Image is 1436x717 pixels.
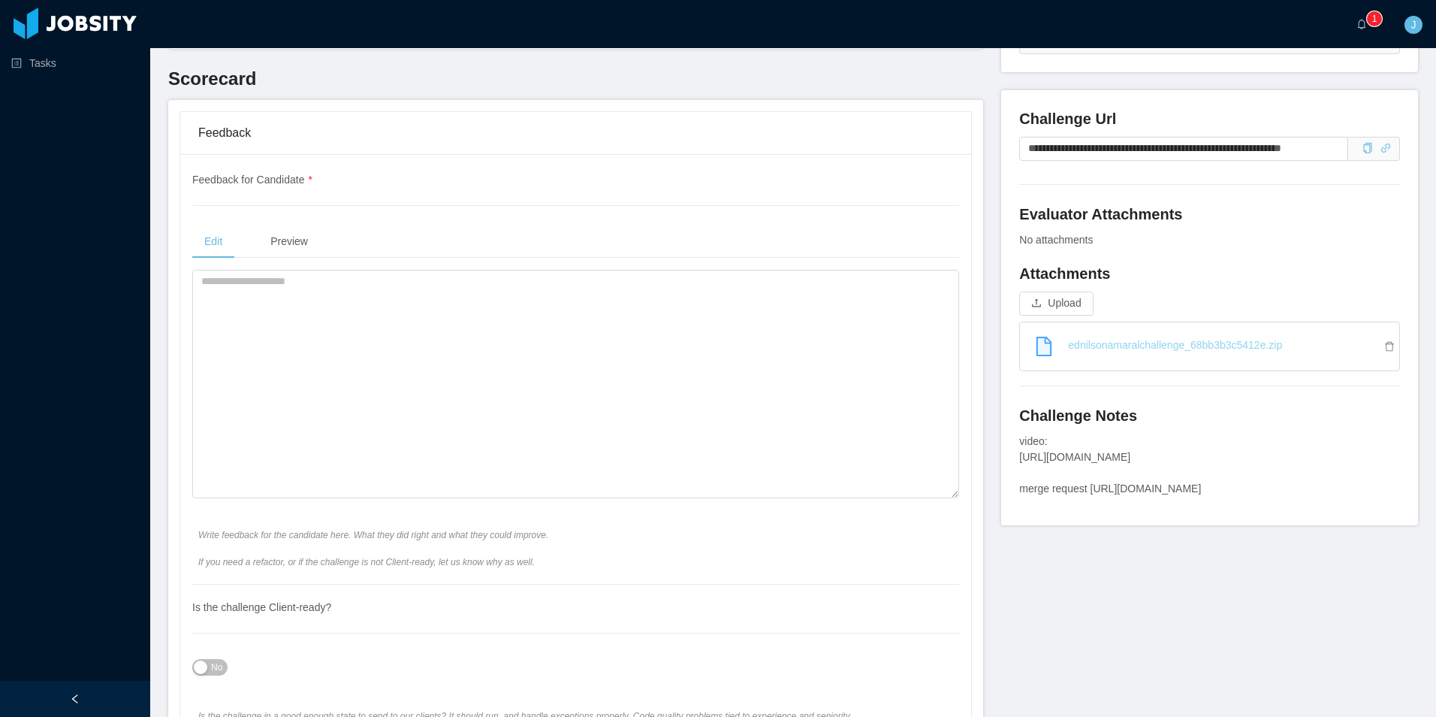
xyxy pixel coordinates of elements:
h4: Challenge Url [1019,108,1400,129]
i: icon: bell [1356,19,1367,29]
i: icon: copy [1362,143,1373,153]
h4: Attachments [1019,263,1400,284]
h4: Evaluator Attachments [1019,204,1400,225]
div: Preview [258,225,320,259]
div: video: [URL][DOMAIN_NAME] merge request [URL][DOMAIN_NAME] [1019,434,1400,497]
i: icon: link [1380,143,1391,153]
span: J [1411,16,1416,34]
a: ednilsonamaralchallenge_68bb3b3c5412e.zip [1032,328,1399,362]
span: icon: uploadUpload [1019,297,1093,309]
a: Remove file [1384,340,1399,352]
p: 1 [1372,11,1377,26]
span: Write feedback for the candidate here. What they did right and what they could improve. If you ne... [198,528,858,569]
i: icon: delete [1384,341,1399,352]
div: No attachments [1019,232,1400,248]
a: icon: file [1026,328,1062,365]
span: No [211,660,222,675]
h3: Scorecard [168,67,983,91]
a: icon: profileTasks [11,48,138,78]
span: Feedback for Candidate [192,174,312,186]
i: icon: file [1034,337,1054,356]
h4: Challenge Notes [1019,405,1400,426]
div: Edit [192,225,234,259]
a: icon: link [1380,142,1391,154]
button: icon: uploadUpload [1019,292,1093,316]
div: Copy [1362,141,1373,156]
div: Feedback [198,112,953,154]
sup: 1 [1367,11,1382,26]
span: Is the challenge Client-ready? [192,601,331,613]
